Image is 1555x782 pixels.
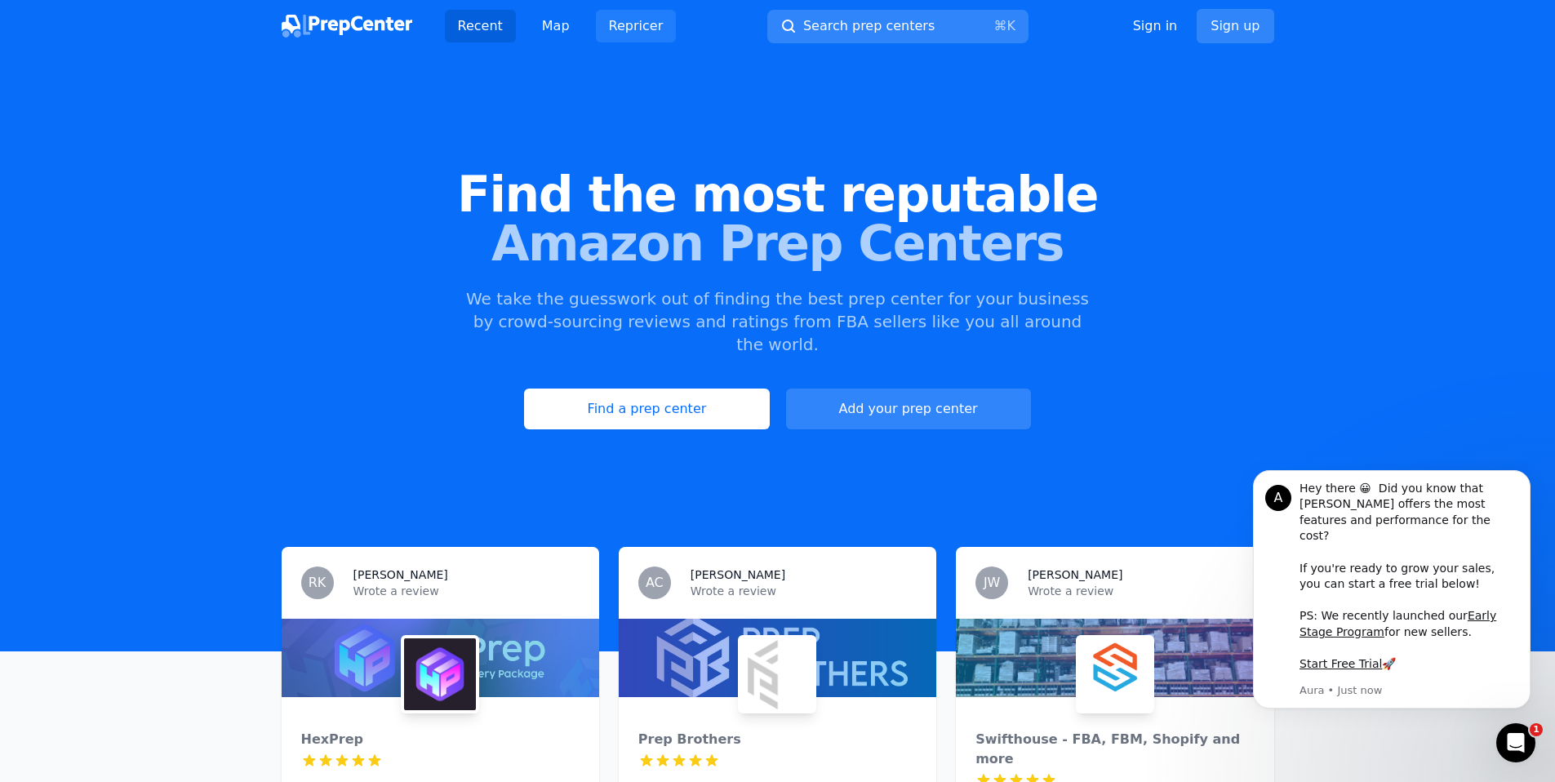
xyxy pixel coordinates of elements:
span: Amazon Prep Centers [26,219,1529,268]
h3: [PERSON_NAME] [691,567,785,583]
h3: [PERSON_NAME] [1028,567,1122,583]
p: We take the guesswork out of finding the best prep center for your business by crowd-sourcing rev... [464,287,1091,356]
a: Find a prep center [524,389,769,429]
a: Recent [445,10,516,42]
div: HexPrep [301,730,580,749]
p: Wrote a review [691,583,917,599]
a: Sign in [1133,16,1178,36]
span: AC [646,576,664,589]
img: HexPrep [404,638,476,710]
span: Find the most reputable [26,170,1529,219]
h3: [PERSON_NAME] [353,567,448,583]
div: Prep Brothers [638,730,917,749]
a: Map [529,10,583,42]
span: RK [309,576,327,589]
p: Wrote a review [353,583,580,599]
img: Swifthouse - FBA, FBM, Shopify and more [1079,638,1151,710]
img: PrepCenter [282,15,412,38]
p: Wrote a review [1028,583,1254,599]
img: Prep Brothers [741,638,813,710]
kbd: K [1006,18,1015,33]
a: Sign up [1197,9,1273,43]
a: Add your prep center [786,389,1031,429]
span: 1 [1530,723,1543,736]
span: JW [984,576,1001,589]
iframe: Intercom live chat [1496,723,1535,762]
a: Repricer [596,10,677,42]
kbd: ⌘ [993,18,1006,33]
iframe: Intercom notifications message [1228,461,1555,738]
span: Search prep centers [803,16,935,36]
div: Swifthouse - FBA, FBM, Shopify and more [975,730,1254,769]
button: Search prep centers⌘K [767,10,1029,43]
